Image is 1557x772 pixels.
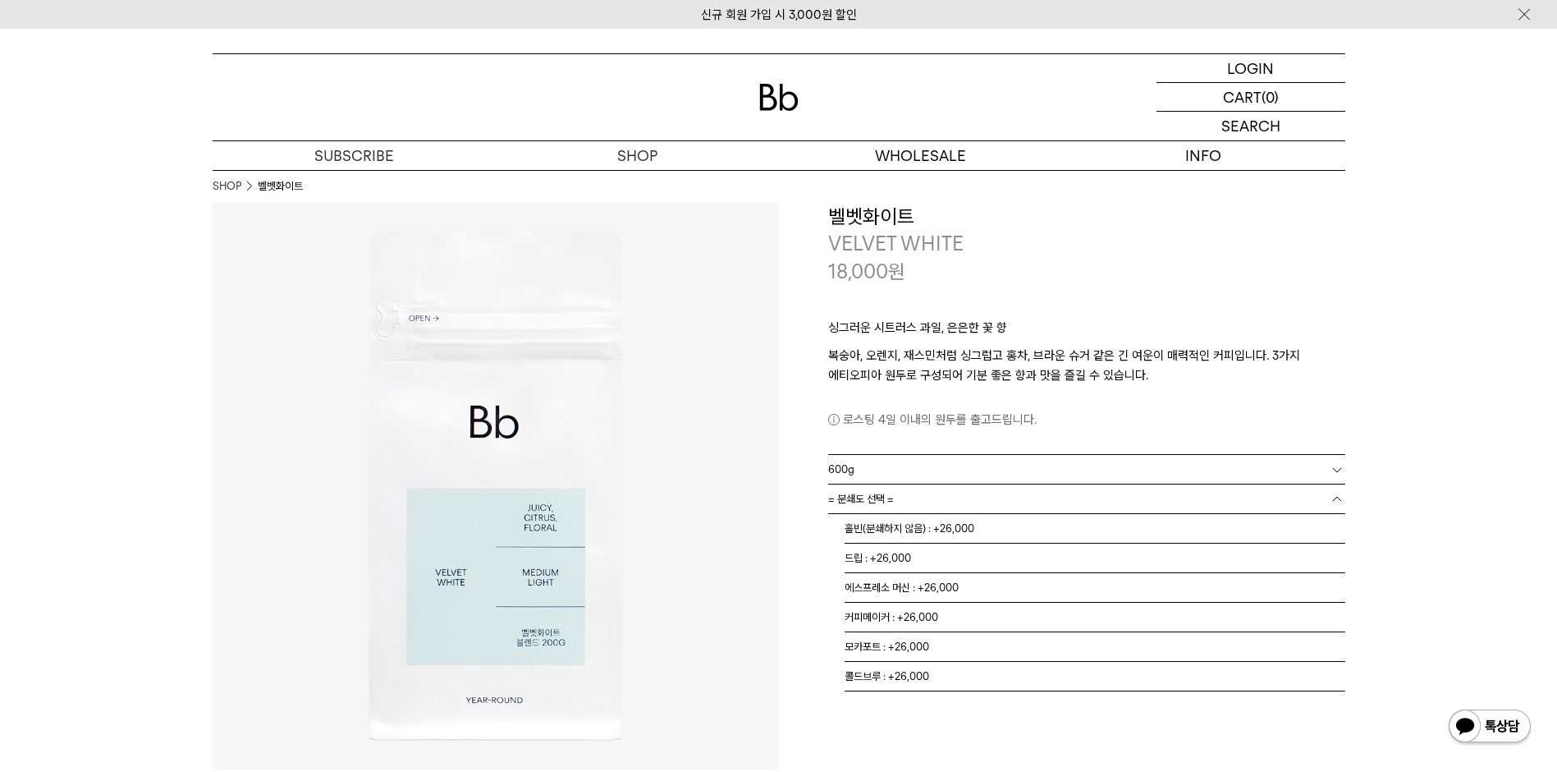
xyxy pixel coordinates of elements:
img: 벨벳화이트 [213,203,779,770]
span: 600g [828,455,854,484]
p: 18,000 [828,258,905,286]
img: 로고 [759,84,799,111]
a: SUBSCRIBE [213,141,496,170]
li: 드립 : +26,000 [845,544,1345,573]
img: 카카오톡 채널 1:1 채팅 버튼 [1447,708,1532,747]
p: 복숭아, 오렌지, 재스민처럼 싱그럽고 홍차, 브라운 슈거 같은 긴 여운이 매력적인 커피입니다. 3가지 에티오피아 원두로 구성되어 기분 좋은 향과 맛을 즐길 수 있습니다. [828,346,1345,385]
li: 홀빈(분쇄하지 않음) : +26,000 [845,514,1345,544]
a: LOGIN [1156,54,1345,83]
a: SHOP [213,178,241,195]
p: VELVET WHITE [828,230,1345,258]
li: 에스프레소 머신 : +26,000 [845,573,1345,603]
p: WHOLESALE [779,141,1062,170]
li: 콜드브루 : +26,000 [845,662,1345,692]
a: SHOP [496,141,779,170]
li: 커피메이커 : +26,000 [845,603,1345,632]
li: 벨벳화이트 [258,178,303,195]
p: INFO [1062,141,1345,170]
span: 원 [888,260,905,283]
h3: 벨벳화이트 [828,203,1345,231]
span: = 분쇄도 선택 = [828,485,894,513]
p: CART [1223,83,1262,111]
a: 신규 회원 가입 시 3,000원 할인 [701,7,857,22]
p: 로스팅 4일 이내의 원두를 출고드립니다. [828,410,1345,430]
p: 싱그러운 시트러스 과일, 은은한 꽃 향 [828,318,1345,346]
a: CART (0) [1156,83,1345,112]
p: LOGIN [1227,54,1274,82]
li: 모카포트 : +26,000 [845,632,1345,662]
p: (0) [1262,83,1279,111]
p: SEARCH [1221,112,1280,140]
